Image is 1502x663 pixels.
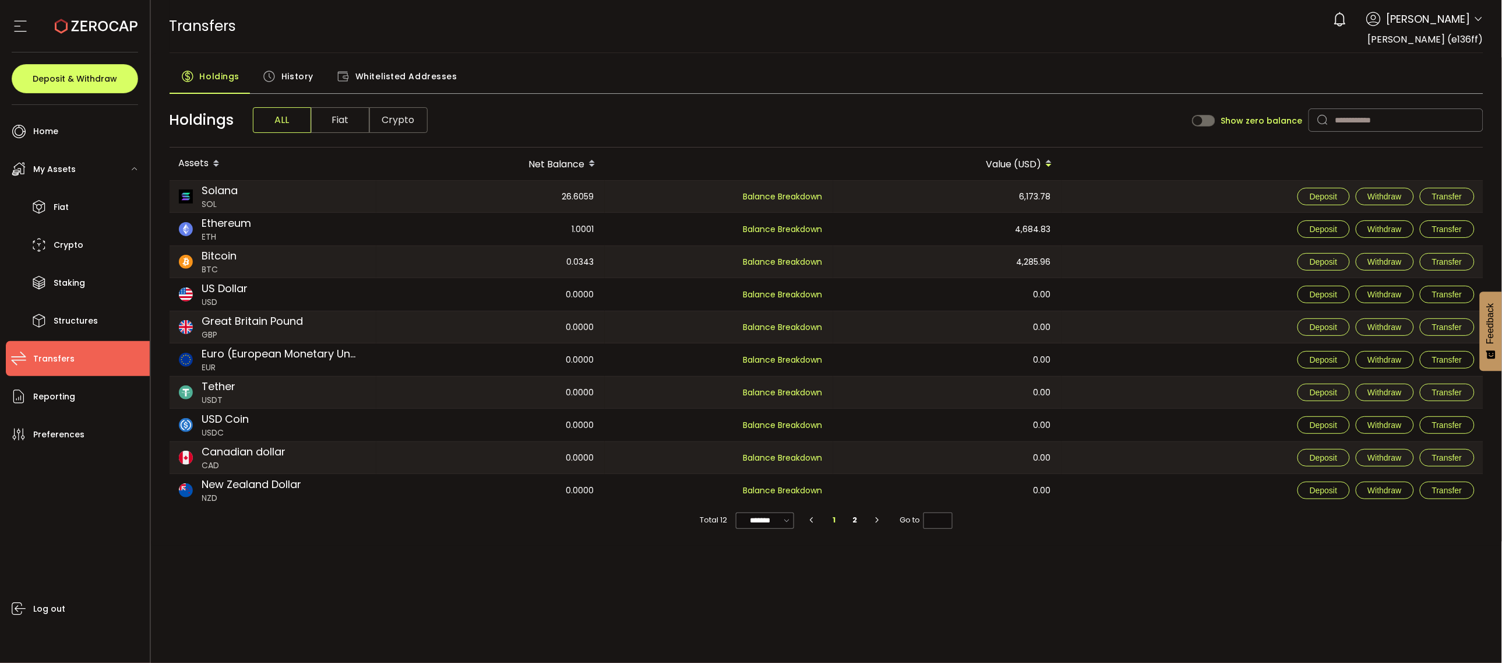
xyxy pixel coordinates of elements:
button: Deposit [1297,188,1349,205]
span: [PERSON_NAME] (e136ff) [1368,33,1483,46]
span: [PERSON_NAME] [1387,11,1471,27]
span: Withdraw [1368,388,1402,397]
span: Withdraw [1368,290,1402,299]
span: Transfer [1432,290,1462,299]
div: 0.00 [833,442,1060,473]
span: Withdraw [1368,224,1402,234]
span: Transfer [1432,322,1462,332]
img: usdt_portfolio.svg [179,385,193,399]
button: Transfer [1420,482,1475,499]
div: 6,173.78 [833,181,1060,212]
span: Show zero balance [1221,117,1303,125]
button: Withdraw [1356,318,1414,336]
img: gbp_portfolio.svg [179,320,193,334]
span: Crypto [54,237,83,254]
iframe: Chat Widget [1444,607,1502,663]
span: Reporting [33,388,75,405]
span: Staking [54,275,85,292]
span: Balance Breakdown [743,353,823,367]
span: USD [202,296,248,308]
div: 0.00 [833,377,1060,408]
span: Fiat [311,107,369,133]
span: Euro (European Monetary Unit) [202,346,357,362]
span: Holdings [170,109,234,131]
button: Transfer [1420,253,1475,271]
div: 0.00 [833,278,1060,311]
span: US Dollar [202,280,248,296]
span: NZD [202,492,302,504]
div: 1.0001 [376,213,604,245]
span: Solana [202,183,238,198]
span: Preferences [33,426,84,443]
span: Balance Breakdown [743,321,823,334]
span: Withdraw [1368,192,1402,201]
div: 4,285.96 [833,246,1060,278]
span: Transfer [1432,453,1462,462]
span: New Zealand Dollar [202,476,302,492]
div: 4,684.83 [833,213,1060,245]
img: nzd_portfolio.svg [179,483,193,497]
button: Transfer [1420,286,1475,303]
span: Transfers [33,350,75,367]
button: Withdraw [1356,188,1414,205]
img: eth_portfolio.svg [179,222,193,236]
li: 2 [844,512,865,528]
span: My Assets [33,161,76,178]
button: Withdraw [1356,220,1414,238]
button: Transfer [1420,220,1475,238]
div: 0.0000 [376,442,604,473]
span: Balance Breakdown [743,484,823,497]
span: Balance Breakdown [743,288,823,301]
div: 0.0000 [376,311,604,343]
span: Balance Breakdown [743,256,823,268]
span: Total 12 [700,512,727,528]
span: Tether [202,378,236,394]
span: Bitcoin [202,248,237,264]
button: Deposit & Withdraw [12,64,138,93]
button: Deposit [1297,286,1349,303]
img: usd_portfolio.svg [179,287,193,301]
button: Deposit [1297,351,1349,369]
span: Balance Breakdown [743,386,823,399]
span: Deposit [1310,224,1337,234]
span: ALL [253,107,311,133]
img: sol_portfolio.png [179,190,193,204]
img: btc_portfolio.svg [179,255,193,269]
span: Withdraw [1368,355,1402,364]
span: GBP [202,329,304,341]
div: 0.00 [833,311,1060,343]
span: Transfer [1432,388,1462,397]
span: Withdraw [1368,453,1402,462]
span: Deposit [1310,322,1337,332]
button: Deposit [1297,416,1349,434]
button: Deposit [1297,253,1349,271]
button: Deposit [1297,318,1349,336]
button: Withdraw [1356,286,1414,303]
span: Balance Breakdown [743,223,823,235]
div: 0.0343 [376,246,604,278]
span: Home [33,123,58,140]
button: Transfer [1420,188,1475,205]
span: Transfer [1432,420,1462,430]
span: History [281,65,313,88]
span: USD Coin [202,411,249,427]
span: Great Britain Pound [202,313,304,329]
button: Transfer [1420,416,1475,434]
span: Whitelisted Addresses [355,65,457,88]
button: Transfer [1420,449,1475,466]
span: ETH [202,231,252,243]
button: Transfer [1420,318,1475,336]
img: eur_portfolio.svg [179,353,193,367]
span: Withdraw [1368,322,1402,332]
span: Balance Breakdown [743,419,823,432]
span: Withdraw [1368,420,1402,430]
button: Withdraw [1356,482,1414,499]
button: Withdraw [1356,351,1414,369]
span: Balance Breakdown [743,191,823,202]
div: 0.0000 [376,474,604,507]
img: cad_portfolio.svg [179,451,193,465]
li: 1 [824,512,845,528]
span: Withdraw [1368,257,1402,266]
span: Deposit & Withdraw [33,75,117,83]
